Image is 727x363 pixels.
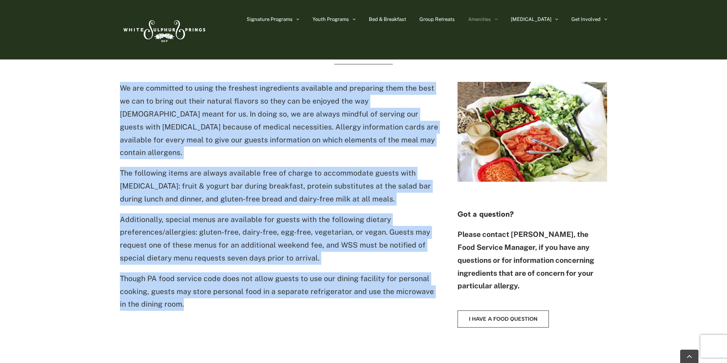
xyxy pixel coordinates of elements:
a: Questions for Cathy [458,310,549,328]
span: Bed & Breakfast [369,17,406,22]
p: Additionally, special menus are available for guests with the following dietary preferences/aller... [120,213,438,265]
span: [MEDICAL_DATA] [511,17,552,22]
span: I have a food question [469,316,537,322]
span: Youth Programs [312,17,349,22]
p: We are committed to using the freshest ingredients available and preparing them the best we can t... [120,82,438,159]
strong: Please contact [PERSON_NAME], the Food Service Manager, if you have any questions or for informat... [458,230,594,290]
p: The following items are always available free of charge to accommodate guests with [MEDICAL_DATA]... [120,167,438,205]
span: Group Retreats [419,17,455,22]
span: Get Involved [571,17,601,22]
span: Signature Programs [247,17,293,22]
img: wss-food-5 [458,82,607,182]
p: Though PA food service code does not allow guests to use our dining facility for personal cooking... [120,272,438,311]
span: Amenities [468,17,491,22]
h4: Got a question? [458,210,607,218]
img: White Sulphur Springs Logo [120,12,207,48]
